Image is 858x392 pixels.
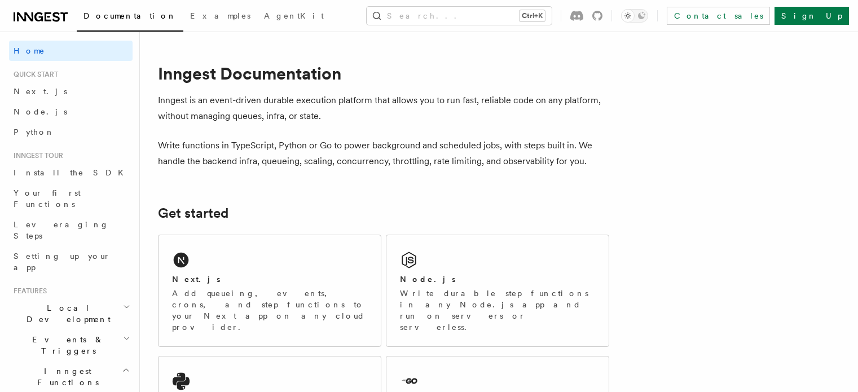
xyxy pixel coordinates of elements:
[172,288,367,333] p: Add queueing, events, crons, and step functions to your Next app on any cloud provider.
[400,274,456,285] h2: Node.js
[14,127,55,136] span: Python
[14,45,45,56] span: Home
[158,235,381,347] a: Next.jsAdd queueing, events, crons, and step functions to your Next app on any cloud provider.
[9,41,133,61] a: Home
[77,3,183,32] a: Documentation
[257,3,331,30] a: AgentKit
[183,3,257,30] a: Examples
[9,70,58,79] span: Quick start
[667,7,770,25] a: Contact sales
[14,220,109,240] span: Leveraging Steps
[158,93,609,124] p: Inngest is an event-driven durable execution platform that allows you to run fast, reliable code ...
[9,302,123,325] span: Local Development
[9,183,133,214] a: Your first Functions
[9,102,133,122] a: Node.js
[9,214,133,246] a: Leveraging Steps
[9,365,122,388] span: Inngest Functions
[14,107,67,116] span: Node.js
[9,122,133,142] a: Python
[158,138,609,169] p: Write functions in TypeScript, Python or Go to power background and scheduled jobs, with steps bu...
[775,7,849,25] a: Sign Up
[9,162,133,183] a: Install the SDK
[14,188,81,209] span: Your first Functions
[9,287,47,296] span: Features
[190,11,250,20] span: Examples
[14,87,67,96] span: Next.js
[367,7,552,25] button: Search...Ctrl+K
[158,205,228,221] a: Get started
[400,288,595,333] p: Write durable step functions in any Node.js app and run on servers or serverless.
[264,11,324,20] span: AgentKit
[9,334,123,356] span: Events & Triggers
[172,274,221,285] h2: Next.js
[14,252,111,272] span: Setting up your app
[14,168,130,177] span: Install the SDK
[9,298,133,329] button: Local Development
[386,235,609,347] a: Node.jsWrite durable step functions in any Node.js app and run on servers or serverless.
[520,10,545,21] kbd: Ctrl+K
[9,246,133,278] a: Setting up your app
[9,151,63,160] span: Inngest tour
[621,9,648,23] button: Toggle dark mode
[9,329,133,361] button: Events & Triggers
[83,11,177,20] span: Documentation
[158,63,609,83] h1: Inngest Documentation
[9,81,133,102] a: Next.js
